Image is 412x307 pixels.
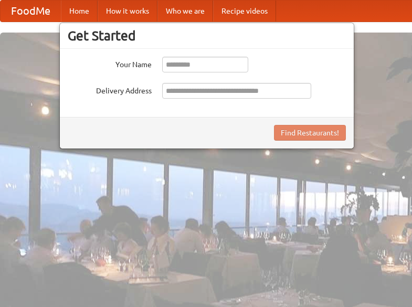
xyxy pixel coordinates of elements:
[61,1,98,22] a: Home
[213,1,276,22] a: Recipe videos
[157,1,213,22] a: Who we are
[68,57,152,70] label: Your Name
[68,28,346,44] h3: Get Started
[274,125,346,141] button: Find Restaurants!
[68,83,152,96] label: Delivery Address
[98,1,157,22] a: How it works
[1,1,61,22] a: FoodMe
